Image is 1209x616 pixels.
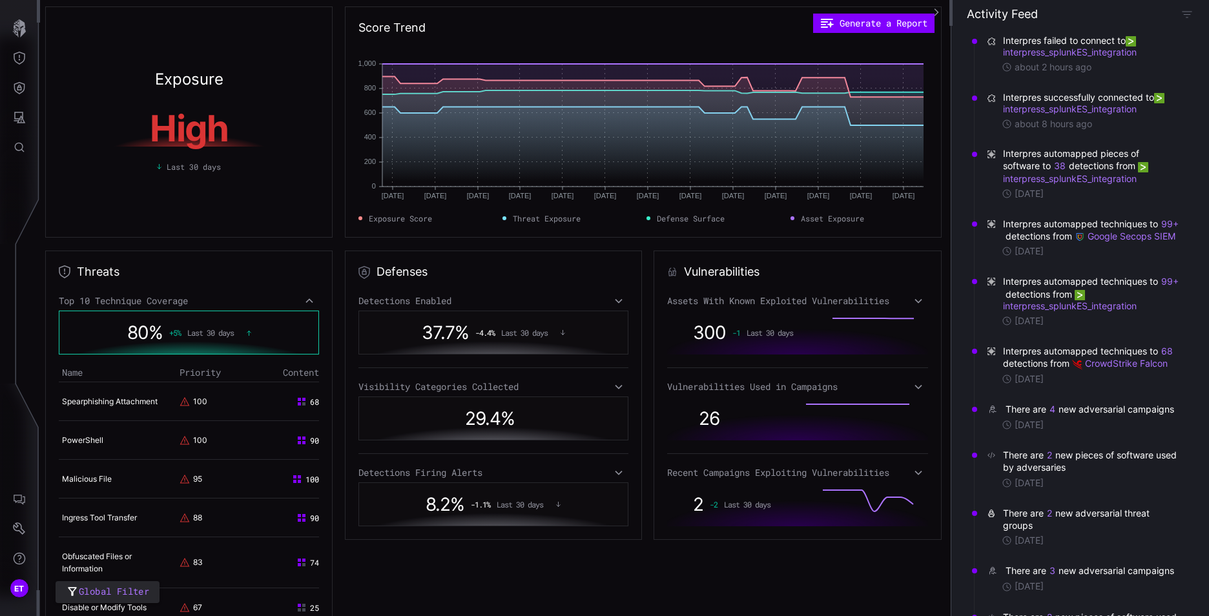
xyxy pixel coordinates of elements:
[1075,290,1085,300] img: Splunk ES
[513,212,581,224] span: Threat Exposure
[1015,61,1091,73] time: about 2 hours ago
[1072,360,1082,370] img: Demo CrowdStrike Falcon
[693,322,726,344] span: 300
[187,328,234,337] span: Last 30 days
[169,328,181,337] span: + 5 %
[1015,419,1044,431] time: [DATE]
[155,72,223,87] h2: Exposure
[501,328,548,337] span: Last 30 days
[1053,159,1066,172] button: 38
[167,161,221,172] span: Last 30 days
[193,557,203,568] div: 83
[310,435,319,446] span: 90
[801,212,864,224] span: Asset Exposure
[465,407,515,429] span: 29.4 %
[1015,535,1044,546] time: [DATE]
[68,110,311,147] h1: High
[62,513,137,522] a: Ingress Tool Transfer
[1015,315,1044,327] time: [DATE]
[1126,36,1136,46] img: Splunk ES
[310,396,319,407] span: 68
[1003,35,1139,57] a: interpress_splunkES_integration
[1072,358,1168,369] a: CrowdStrike Falcon
[1015,118,1092,130] time: about 8 hours ago
[62,551,132,573] a: Obfuscated Files or Information
[377,264,428,280] h2: Defenses
[358,295,628,307] div: Detections Enabled
[1003,345,1181,369] span: Interpres automapped techniques to detections from
[467,192,490,200] text: [DATE]
[1015,580,1044,592] time: [DATE]
[79,584,149,600] span: Global Filter
[1003,275,1181,312] span: Interpres automapped techniques to detections from
[765,192,787,200] text: [DATE]
[475,328,495,337] span: -4.4 %
[637,192,659,200] text: [DATE]
[667,467,927,478] div: Recent Campaigns Exploiting Vulnerabilities
[1003,218,1181,242] span: Interpres automapped techniques to detections from
[1006,403,1177,416] div: There are new adversarial campaigns
[62,474,112,484] a: Malicious File
[250,364,320,382] th: Content
[193,512,203,524] div: 88
[310,512,319,524] span: 90
[657,212,725,224] span: Defense Surface
[807,192,830,200] text: [DATE]
[1049,564,1056,577] button: 3
[358,59,377,67] text: 1,000
[1003,92,1181,115] span: Interpres successfully connected to
[176,364,250,382] th: Priority
[62,435,103,445] a: PowerShell
[471,500,490,509] span: -1.1 %
[1003,449,1181,473] div: There are new pieces of software used by adversaries
[1015,477,1044,489] time: [DATE]
[1003,507,1181,531] div: There are new adversarial threat groups
[699,407,719,429] span: 26
[358,467,628,478] div: Detections Firing Alerts
[594,192,617,200] text: [DATE]
[369,212,432,224] span: Exposure Score
[305,473,319,485] span: 100
[372,182,376,190] text: 0
[77,264,119,280] h2: Threats
[1,573,38,603] button: ET
[710,500,718,509] span: -2
[358,381,628,393] div: Visibility Categories Collected
[1003,289,1137,311] a: interpress_splunkES_integration
[1075,231,1175,241] a: Google Secops SIEM
[59,364,176,382] th: Name
[967,6,1038,21] h4: Activity Feed
[1161,218,1179,231] button: 99+
[1046,449,1053,462] button: 2
[732,328,740,337] span: -1
[747,328,793,337] span: Last 30 days
[684,264,759,280] h2: Vulnerabilities
[1154,93,1164,103] img: Splunk ES
[310,602,319,613] span: 25
[509,192,532,200] text: [DATE]
[724,500,770,509] span: Last 30 days
[1003,148,1181,185] span: Interpres automapped pieces of software to detections from
[1003,35,1181,58] span: Interpres failed to connect to
[424,192,447,200] text: [DATE]
[364,133,376,141] text: 400
[1161,345,1173,358] button: 68
[1015,373,1044,385] time: [DATE]
[193,396,203,407] div: 100
[1015,245,1044,257] time: [DATE]
[193,435,203,446] div: 100
[358,20,426,36] h2: Score Trend
[193,473,203,485] div: 95
[722,192,745,200] text: [DATE]
[56,581,160,604] button: Global Filter
[1006,564,1177,577] div: There are new adversarial campaigns
[679,192,702,200] text: [DATE]
[1003,92,1167,114] a: interpress_splunkES_integration
[193,602,203,613] div: 67
[813,14,935,33] button: Generate a Report
[59,295,319,307] div: Top 10 Technique Coverage
[422,322,469,344] span: 37.7 %
[1003,160,1151,183] a: interpress_splunkES_integration
[426,493,464,515] span: 8.2 %
[1015,188,1044,200] time: [DATE]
